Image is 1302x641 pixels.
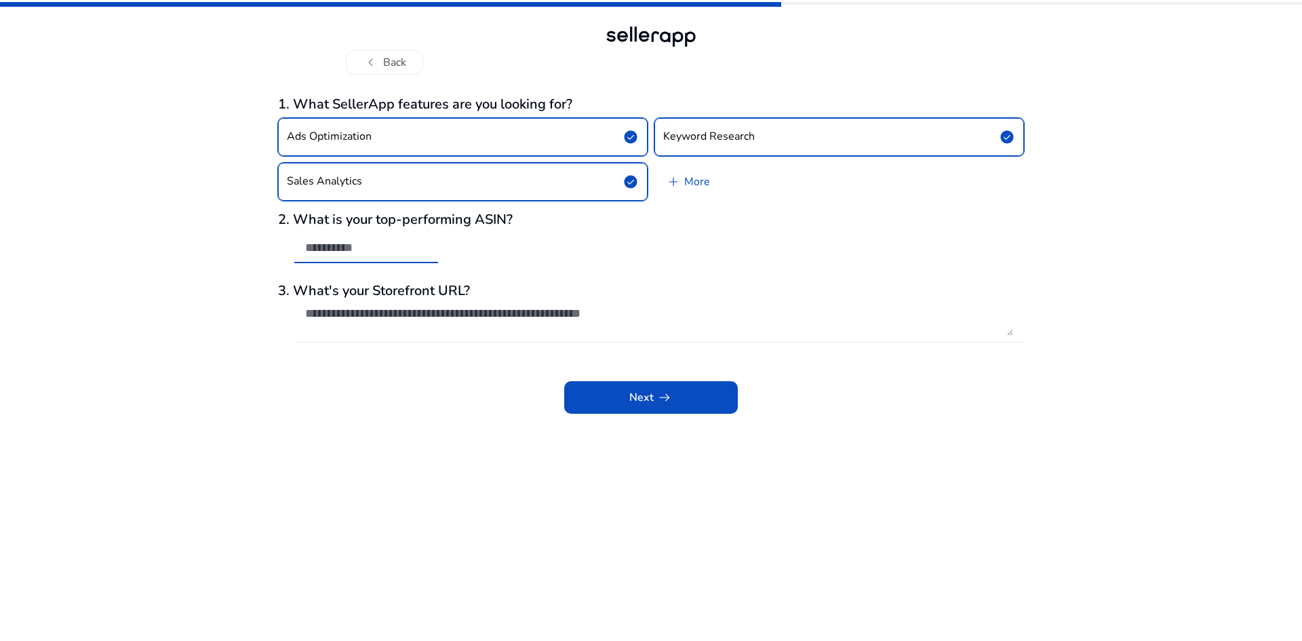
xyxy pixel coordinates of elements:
[287,130,372,143] h4: Ads Optimization
[665,174,682,190] span: add
[654,118,1024,156] button: Keyword Researchcheck_circle
[623,174,639,190] span: check_circle
[363,54,379,71] span: chevron_left
[278,212,1024,228] h3: 2. What is your top-performing ASIN?
[656,389,673,406] span: arrow_right_alt
[623,129,639,145] span: check_circle
[278,283,1024,299] h3: 3. What's your Storefront URL?
[278,163,648,201] button: Sales Analyticscheck_circle
[564,381,738,414] button: Nextarrow_right_alt
[663,130,755,143] h4: Keyword Research
[278,96,1024,113] h3: 1. What SellerApp features are you looking for?
[999,129,1015,145] span: check_circle
[287,175,362,188] h4: Sales Analytics
[654,163,721,201] a: More
[346,50,423,75] button: chevron_leftBack
[629,389,673,406] span: Next
[278,118,648,156] button: Ads Optimizationcheck_circle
